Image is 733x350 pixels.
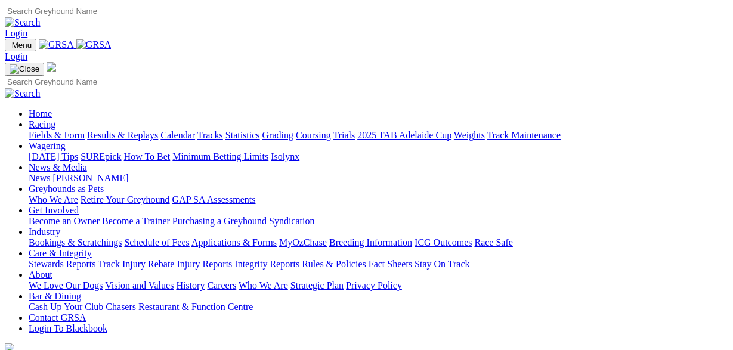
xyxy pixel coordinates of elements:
[29,237,728,248] div: Industry
[29,312,86,323] a: Contact GRSA
[5,63,44,76] button: Toggle navigation
[290,280,344,290] a: Strategic Plan
[105,280,174,290] a: Vision and Values
[415,237,472,247] a: ICG Outcomes
[329,237,412,247] a: Breeding Information
[29,227,60,237] a: Industry
[29,109,52,119] a: Home
[5,28,27,38] a: Login
[239,280,288,290] a: Who We Are
[225,130,260,140] a: Statistics
[177,259,232,269] a: Injury Reports
[269,216,314,226] a: Syndication
[29,248,92,258] a: Care & Integrity
[172,194,256,205] a: GAP SA Assessments
[87,130,158,140] a: Results & Replays
[102,216,170,226] a: Become a Trainer
[172,151,268,162] a: Minimum Betting Limits
[29,291,81,301] a: Bar & Dining
[29,184,104,194] a: Greyhounds as Pets
[29,119,55,129] a: Racing
[29,194,78,205] a: Who We Are
[29,302,728,312] div: Bar & Dining
[29,162,87,172] a: News & Media
[29,194,728,205] div: Greyhounds as Pets
[29,259,95,269] a: Stewards Reports
[474,237,512,247] a: Race Safe
[176,280,205,290] a: History
[487,130,561,140] a: Track Maintenance
[10,64,39,74] img: Close
[415,259,469,269] a: Stay On Track
[12,41,32,49] span: Menu
[5,88,41,99] img: Search
[29,280,728,291] div: About
[81,194,170,205] a: Retire Your Greyhound
[29,173,50,183] a: News
[29,216,728,227] div: Get Involved
[52,173,128,183] a: [PERSON_NAME]
[262,130,293,140] a: Grading
[234,259,299,269] a: Integrity Reports
[29,205,79,215] a: Get Involved
[29,323,107,333] a: Login To Blackbook
[106,302,253,312] a: Chasers Restaurant & Function Centre
[271,151,299,162] a: Isolynx
[29,130,728,141] div: Racing
[29,302,103,312] a: Cash Up Your Club
[5,76,110,88] input: Search
[296,130,331,140] a: Coursing
[207,280,236,290] a: Careers
[279,237,327,247] a: MyOzChase
[81,151,121,162] a: SUREpick
[5,5,110,17] input: Search
[346,280,402,290] a: Privacy Policy
[29,151,728,162] div: Wagering
[5,39,36,51] button: Toggle navigation
[160,130,195,140] a: Calendar
[357,130,451,140] a: 2025 TAB Adelaide Cup
[333,130,355,140] a: Trials
[172,216,267,226] a: Purchasing a Greyhound
[29,141,66,151] a: Wagering
[29,270,52,280] a: About
[124,151,171,162] a: How To Bet
[191,237,277,247] a: Applications & Forms
[5,51,27,61] a: Login
[369,259,412,269] a: Fact Sheets
[454,130,485,140] a: Weights
[29,259,728,270] div: Care & Integrity
[98,259,174,269] a: Track Injury Rebate
[29,216,100,226] a: Become an Owner
[39,39,74,50] img: GRSA
[5,17,41,28] img: Search
[124,237,189,247] a: Schedule of Fees
[29,237,122,247] a: Bookings & Scratchings
[197,130,223,140] a: Tracks
[302,259,366,269] a: Rules & Policies
[29,173,728,184] div: News & Media
[29,151,78,162] a: [DATE] Tips
[76,39,112,50] img: GRSA
[29,130,85,140] a: Fields & Form
[47,62,56,72] img: logo-grsa-white.png
[29,280,103,290] a: We Love Our Dogs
